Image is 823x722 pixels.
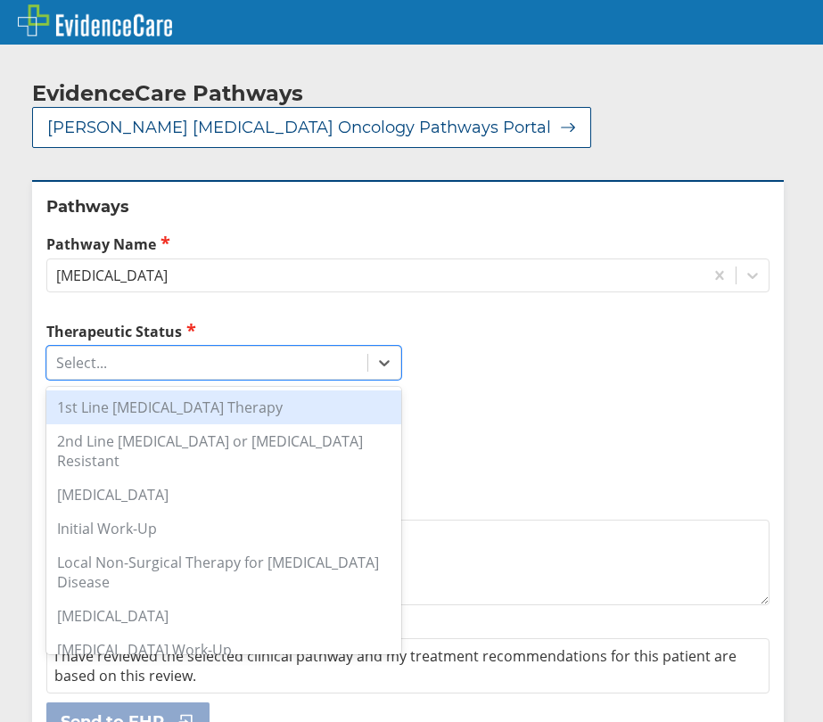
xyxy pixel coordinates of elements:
[46,546,401,599] div: Local Non-Surgical Therapy for [MEDICAL_DATA] Disease
[46,390,401,424] div: 1st Line [MEDICAL_DATA] Therapy
[46,496,770,515] label: Additional Details
[56,353,107,373] div: Select...
[56,266,168,285] div: [MEDICAL_DATA]
[32,80,303,107] h2: EvidenceCare Pathways
[18,4,172,37] img: EvidenceCare
[46,234,770,254] label: Pathway Name
[46,512,401,546] div: Initial Work-Up
[46,478,401,512] div: [MEDICAL_DATA]
[46,599,401,633] div: [MEDICAL_DATA]
[47,117,551,138] span: [PERSON_NAME] [MEDICAL_DATA] Oncology Pathways Portal
[46,196,770,217] h2: Pathways
[32,107,591,148] button: [PERSON_NAME] [MEDICAL_DATA] Oncology Pathways Portal
[46,633,401,667] div: [MEDICAL_DATA] Work-Up
[46,321,401,341] label: Therapeutic Status
[54,646,737,685] span: I have reviewed the selected clinical pathway and my treatment recommendations for this patient a...
[46,424,401,478] div: 2nd Line [MEDICAL_DATA] or [MEDICAL_DATA] Resistant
